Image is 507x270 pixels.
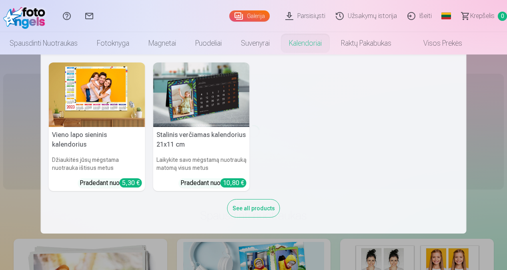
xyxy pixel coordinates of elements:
[220,178,246,187] div: 10,80 €
[470,11,495,21] span: Krepšelis
[227,199,280,218] div: See all products
[180,178,246,188] div: Pradedant nuo
[49,62,145,191] a: Vieno lapo sieninis kalendoriusVieno lapo sieninis kalendoriusDžiaukitės jūsų mėgstama nuotrauka ...
[153,62,250,127] img: Stalinis verčiamas kalendorius 21x11 cm
[153,127,250,153] h5: Stalinis verčiamas kalendorius 21x11 cm
[231,32,279,54] a: Suvenyrai
[401,32,472,54] a: Visos prekės
[153,153,250,175] h6: Laikykite savo mėgstamą nuotrauką matomą visus metus
[331,32,401,54] a: Raktų pakabukas
[49,62,145,127] img: Vieno lapo sieninis kalendorius
[498,12,507,21] span: 0
[49,153,145,175] h6: Džiaukitės jūsų mėgstama nuotrauka ištisus metus
[153,62,250,191] a: Stalinis verčiamas kalendorius 21x11 cmStalinis verčiamas kalendorius 21x11 cmLaikykite savo mėgs...
[49,127,145,153] h5: Vieno lapo sieninis kalendorius
[80,178,142,188] div: Pradedant nuo
[87,32,139,54] a: Fotoknyga
[3,3,49,29] img: /fa2
[139,32,186,54] a: Magnetai
[186,32,231,54] a: Puodeliai
[279,32,331,54] a: Kalendoriai
[229,10,270,22] a: Galerija
[227,204,280,212] a: See all products
[120,178,142,187] div: 5,30 €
